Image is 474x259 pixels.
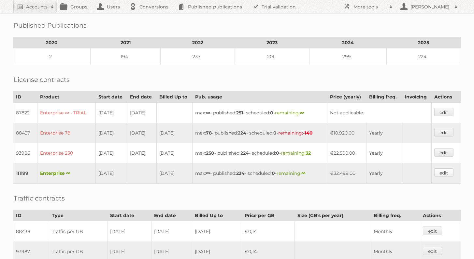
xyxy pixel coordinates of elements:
[423,247,442,255] a: edit
[434,108,453,116] a: edit
[366,91,402,103] th: Billing freq.
[26,4,48,10] h2: Accounts
[309,37,386,48] th: 2024
[49,210,108,221] th: Type
[14,75,70,84] h2: License contracts
[95,103,127,123] td: [DATE]
[157,143,193,163] td: [DATE]
[206,170,210,176] strong: ∞
[95,163,127,184] td: [DATE]
[157,163,193,184] td: [DATE]
[37,91,95,103] th: Product
[193,163,327,184] td: max: - published: - scheduled: -
[242,210,294,221] th: Price per GB
[151,210,192,221] th: End date
[37,143,95,163] td: Enterprise 250
[37,103,95,123] td: Enterprise ∞ - TRIAL
[192,221,242,242] td: [DATE]
[108,210,151,221] th: Start date
[423,227,442,235] a: edit
[366,163,402,184] td: Yearly
[151,221,192,242] td: [DATE]
[303,130,313,136] strong: -140
[366,143,402,163] td: Yearly
[13,103,37,123] td: 87822
[193,103,327,123] td: max: - published: - scheduled: -
[353,4,386,10] h2: More tools
[276,150,279,156] strong: 0
[127,143,157,163] td: [DATE]
[301,170,306,176] strong: ∞
[13,210,49,221] th: ID
[37,163,95,184] td: Enterprise ∞
[236,170,245,176] strong: 224
[273,130,277,136] strong: 0
[420,210,461,221] th: Actions
[157,123,193,143] td: [DATE]
[272,170,275,176] strong: 0
[434,168,453,177] a: edit
[193,143,327,163] td: max: - published: - scheduled: -
[327,143,366,163] td: €22.500,00
[13,163,37,184] td: 111199
[432,91,461,103] th: Actions
[161,48,235,65] td: 237
[193,123,327,143] td: max: - published: - scheduled: -
[95,91,127,103] th: Start date
[161,37,235,48] th: 2022
[294,210,371,221] th: Size (GB's per year)
[371,210,420,221] th: Billing freq.
[91,48,161,65] td: 194
[13,143,37,163] td: 93986
[192,210,242,221] th: Billed Up to
[278,130,313,136] span: remaining:
[327,103,431,123] td: Not applicable.
[13,48,91,65] td: 2
[238,130,246,136] strong: 224
[309,48,386,65] td: 299
[95,143,127,163] td: [DATE]
[206,150,214,156] strong: 250
[95,123,127,143] td: [DATE]
[281,150,311,156] span: remaining:
[434,148,453,157] a: edit
[235,48,309,65] td: 201
[193,91,327,103] th: Pub. usage
[13,37,91,48] th: 2020
[275,110,304,116] span: remaining:
[127,123,157,143] td: [DATE]
[37,123,95,143] td: Enterprise 78
[242,221,294,242] td: €0,14
[13,221,49,242] td: 88438
[270,110,273,116] strong: 0
[206,130,212,136] strong: 78
[49,221,108,242] td: Traffic per GB
[327,91,366,103] th: Price (yearly)
[277,170,306,176] span: remaining:
[127,91,157,103] th: End date
[14,20,87,30] h2: Published Publications
[327,123,366,143] td: €10.920,00
[127,103,157,123] td: [DATE]
[235,37,309,48] th: 2023
[409,4,451,10] h2: [PERSON_NAME]
[306,150,311,156] strong: 32
[206,110,210,116] strong: ∞
[327,163,366,184] td: €32.499,00
[236,110,243,116] strong: 251
[371,221,420,242] td: Monthly
[91,37,161,48] th: 2021
[240,150,249,156] strong: 224
[14,193,65,203] h2: Traffic contracts
[434,128,453,136] a: edit
[108,221,151,242] td: [DATE]
[13,91,37,103] th: ID
[300,110,304,116] strong: ∞
[386,37,461,48] th: 2025
[402,91,431,103] th: Invoicing
[366,123,402,143] td: Yearly
[157,91,193,103] th: Billed Up to
[386,48,461,65] td: 224
[13,123,37,143] td: 88437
